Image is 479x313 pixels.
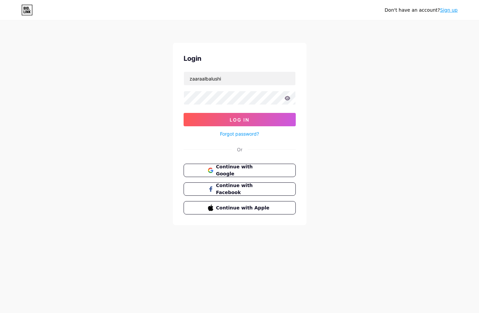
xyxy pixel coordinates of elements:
[440,7,458,13] a: Sign up
[184,182,296,196] button: Continue with Facebook
[385,7,458,14] div: Don't have an account?
[216,182,271,196] span: Continue with Facebook
[216,163,271,177] span: Continue with Google
[184,53,296,63] div: Login
[184,113,296,126] button: Log In
[220,130,259,137] a: Forgot password?
[184,164,296,177] button: Continue with Google
[237,146,242,153] div: Or
[184,72,295,85] input: Username
[230,117,249,123] span: Log In
[184,201,296,214] button: Continue with Apple
[216,204,271,211] span: Continue with Apple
